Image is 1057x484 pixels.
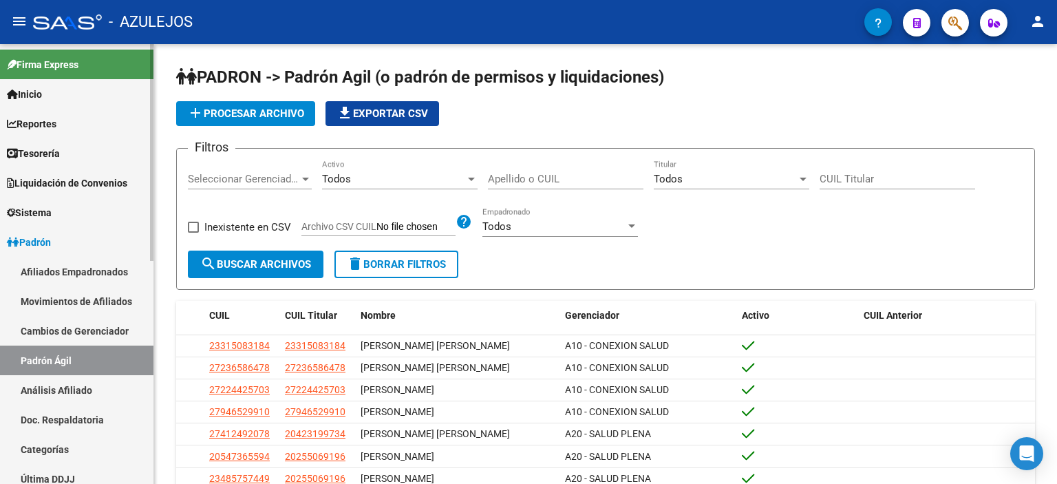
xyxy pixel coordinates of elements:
[7,57,78,72] span: Firma Express
[285,310,337,321] span: CUIL Titular
[361,473,434,484] span: [PERSON_NAME]
[209,340,270,351] span: 23315083184
[200,258,311,271] span: Buscar Archivos
[188,173,299,185] span: Seleccionar Gerenciador
[109,7,193,37] span: - AZULEJOS
[209,428,270,439] span: 27412492078
[11,13,28,30] mat-icon: menu
[565,473,651,484] span: A20 - SALUD PLENA
[355,301,559,330] datatable-header-cell: Nombre
[456,213,472,230] mat-icon: help
[482,220,511,233] span: Todos
[565,406,669,417] span: A10 - CONEXION SALUD
[7,116,56,131] span: Reportes
[742,310,769,321] span: Activo
[209,310,230,321] span: CUIL
[337,105,353,121] mat-icon: file_download
[565,428,651,439] span: A20 - SALUD PLENA
[7,235,51,250] span: Padrón
[187,107,304,120] span: Procesar archivo
[565,384,669,395] span: A10 - CONEXION SALUD
[361,451,434,462] span: [PERSON_NAME]
[1029,13,1046,30] mat-icon: person
[1010,437,1043,470] div: Open Intercom Messenger
[858,301,1035,330] datatable-header-cell: CUIL Anterior
[325,101,439,126] button: Exportar CSV
[188,251,323,278] button: Buscar Archivos
[209,362,270,373] span: 27236586478
[285,473,345,484] span: 20255069196
[209,384,270,395] span: 27224425703
[347,255,363,272] mat-icon: delete
[361,406,434,417] span: [PERSON_NAME]
[361,428,510,439] span: [PERSON_NAME] [PERSON_NAME]
[361,362,510,373] span: [PERSON_NAME] [PERSON_NAME]
[376,221,456,233] input: Archivo CSV CUIL
[7,176,127,191] span: Liquidación de Convenios
[285,406,345,417] span: 27946529910
[654,173,683,185] span: Todos
[209,406,270,417] span: 27946529910
[188,138,235,157] h3: Filtros
[285,362,345,373] span: 27236586478
[187,105,204,121] mat-icon: add
[200,255,217,272] mat-icon: search
[209,473,270,484] span: 23485757449
[285,384,345,395] span: 27224425703
[204,219,291,235] span: Inexistente en CSV
[322,173,351,185] span: Todos
[864,310,922,321] span: CUIL Anterior
[565,451,651,462] span: A20 - SALUD PLENA
[7,205,52,220] span: Sistema
[361,384,434,395] span: [PERSON_NAME]
[285,340,345,351] span: 23315083184
[285,428,345,439] span: 20423199734
[209,451,270,462] span: 20547365594
[7,146,60,161] span: Tesorería
[559,301,736,330] datatable-header-cell: Gerenciador
[361,310,396,321] span: Nombre
[301,221,376,232] span: Archivo CSV CUIL
[337,107,428,120] span: Exportar CSV
[361,340,510,351] span: [PERSON_NAME] [PERSON_NAME]
[334,251,458,278] button: Borrar Filtros
[204,301,279,330] datatable-header-cell: CUIL
[565,340,669,351] span: A10 - CONEXION SALUD
[347,258,446,271] span: Borrar Filtros
[565,310,619,321] span: Gerenciador
[285,451,345,462] span: 20255069196
[279,301,355,330] datatable-header-cell: CUIL Titular
[7,87,42,102] span: Inicio
[565,362,669,373] span: A10 - CONEXION SALUD
[736,301,858,330] datatable-header-cell: Activo
[176,101,315,126] button: Procesar archivo
[176,67,664,87] span: PADRON -> Padrón Agil (o padrón de permisos y liquidaciones)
